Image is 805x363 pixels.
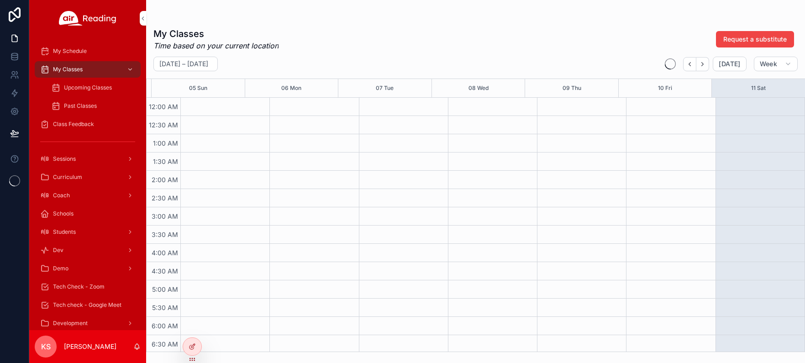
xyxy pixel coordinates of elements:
[149,231,180,238] span: 3:30 AM
[35,43,141,59] a: My Schedule
[35,187,141,204] a: Coach
[53,192,70,199] span: Coach
[150,304,180,311] span: 5:30 AM
[53,301,121,309] span: Tech check - Google Meet
[53,121,94,128] span: Class Feedback
[53,247,63,254] span: Dev
[159,59,208,68] h2: [DATE] – [DATE]
[53,47,87,55] span: My Schedule
[64,342,116,351] p: [PERSON_NAME]
[723,35,787,44] span: Request a substitute
[35,205,141,222] a: Schools
[147,121,180,129] span: 12:30 AM
[153,27,279,40] h1: My Classes
[64,84,112,91] span: Upcoming Classes
[46,79,141,96] a: Upcoming Classes
[149,194,180,202] span: 2:30 AM
[719,60,740,68] span: [DATE]
[46,98,141,114] a: Past Classes
[151,139,180,147] span: 1:00 AM
[149,267,180,275] span: 4:30 AM
[696,57,709,71] button: Next
[53,320,88,327] span: Development
[53,174,82,181] span: Curriculum
[29,37,146,330] div: scrollable content
[281,79,301,97] button: 06 Mon
[53,228,76,236] span: Students
[754,57,798,71] button: Week
[53,210,74,217] span: Schools
[658,79,672,97] button: 10 Fri
[35,116,141,132] a: Class Feedback
[713,57,746,71] button: [DATE]
[760,60,777,68] span: Week
[153,40,279,51] em: Time based on your current location
[35,279,141,295] a: Tech Check - Zoom
[149,249,180,257] span: 4:00 AM
[53,283,105,290] span: Tech Check - Zoom
[35,151,141,167] a: Sessions
[35,169,141,185] a: Curriculum
[35,297,141,313] a: Tech check - Google Meet
[41,341,51,352] span: KS
[468,79,489,97] button: 08 Wed
[189,79,207,97] button: 05 Sun
[149,212,180,220] span: 3:00 AM
[716,31,794,47] button: Request a substitute
[35,260,141,277] a: Demo
[149,176,180,184] span: 2:00 AM
[59,11,116,26] img: App logo
[751,79,766,97] button: 11 Sat
[150,285,180,293] span: 5:00 AM
[147,103,180,110] span: 12:00 AM
[683,57,696,71] button: Back
[35,224,141,240] a: Students
[53,66,83,73] span: My Classes
[149,340,180,348] span: 6:30 AM
[151,158,180,165] span: 1:30 AM
[35,315,141,331] a: Development
[35,242,141,258] a: Dev
[35,61,141,78] a: My Classes
[149,322,180,330] span: 6:00 AM
[53,155,76,163] span: Sessions
[64,102,97,110] span: Past Classes
[53,265,68,272] span: Demo
[563,79,581,97] button: 09 Thu
[376,79,394,97] button: 07 Tue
